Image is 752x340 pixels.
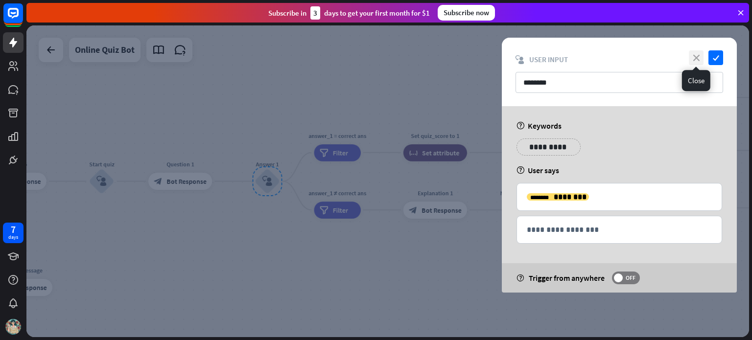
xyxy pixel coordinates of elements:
div: Subscribe in days to get your first month for $1 [268,6,430,20]
i: help [517,274,524,282]
i: check [708,50,723,65]
div: days [8,234,18,241]
button: Open LiveChat chat widget [8,4,37,33]
span: Trigger from anywhere [529,273,605,283]
a: 7 days [3,223,23,243]
i: help [517,122,525,130]
div: 3 [310,6,320,20]
i: help [517,166,525,174]
div: Subscribe now [438,5,495,21]
div: 7 [11,225,16,234]
i: block_user_input [516,55,524,64]
div: Keywords [517,121,722,131]
span: OFF [623,274,638,282]
span: User Input [529,55,568,64]
i: close [689,50,704,65]
div: User says [517,165,722,175]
